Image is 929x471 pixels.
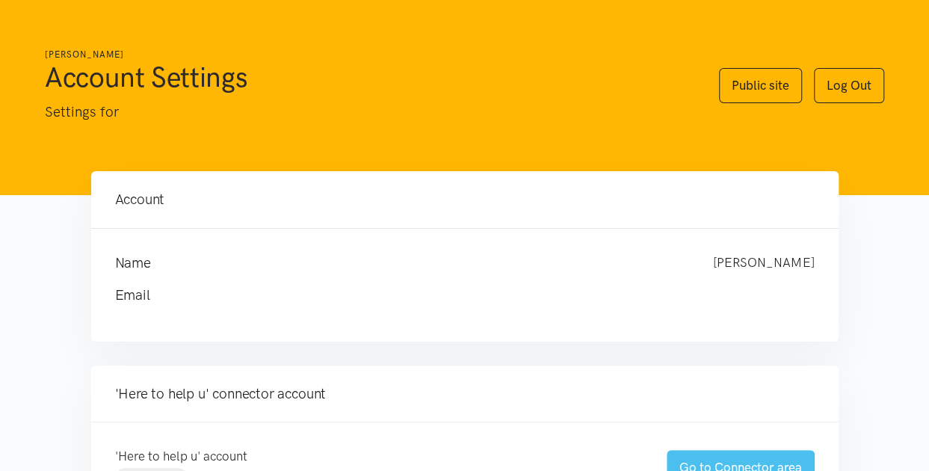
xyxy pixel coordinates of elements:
[115,285,785,306] h4: Email
[45,59,689,95] h1: Account Settings
[814,68,884,103] a: Log Out
[115,189,815,210] h4: Account
[115,253,683,274] h4: Name
[115,384,815,404] h4: 'Here to help u' connector account
[45,48,689,62] h6: [PERSON_NAME]
[45,101,689,123] p: Settings for
[719,68,802,103] a: Public site
[698,253,830,274] div: [PERSON_NAME]
[115,446,637,467] p: 'Here to help u' account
